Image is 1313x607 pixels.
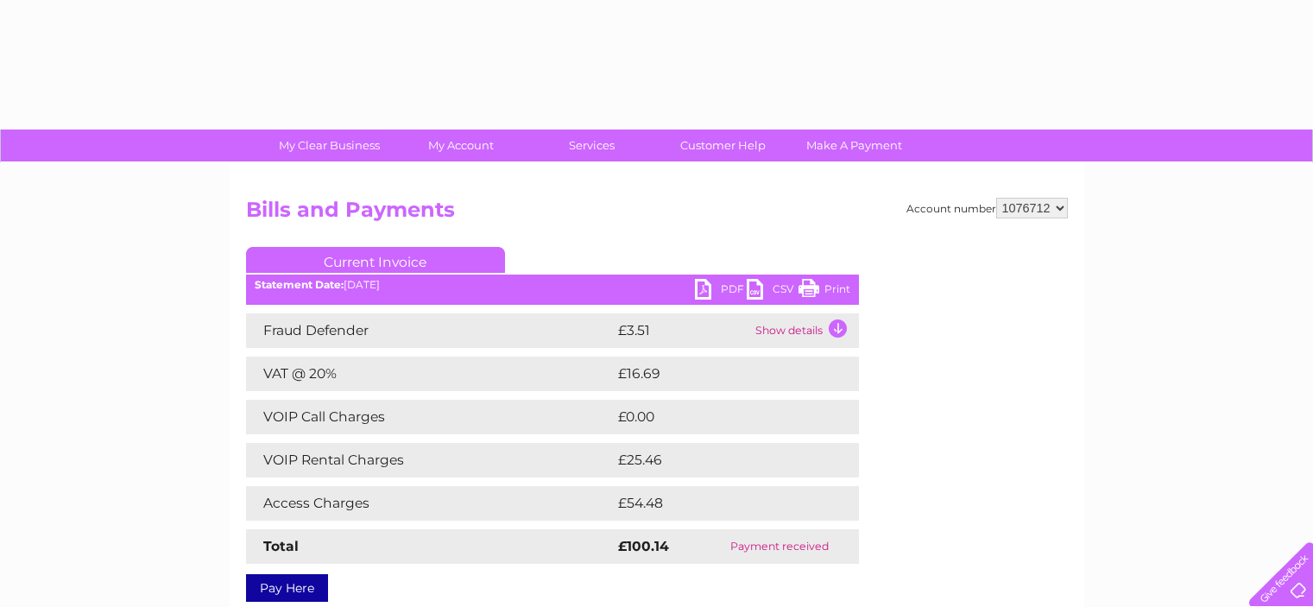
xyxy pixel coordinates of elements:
td: £0.00 [614,400,819,434]
a: Print [799,279,850,304]
a: Customer Help [652,130,794,161]
a: Current Invoice [246,247,505,273]
a: CSV [747,279,799,304]
td: Payment received [701,529,858,564]
td: £54.48 [614,486,825,521]
a: PDF [695,279,747,304]
a: My Account [389,130,532,161]
a: My Clear Business [258,130,401,161]
td: £3.51 [614,313,751,348]
td: VOIP Rental Charges [246,443,614,477]
td: Show details [751,313,859,348]
td: £16.69 [614,357,824,391]
div: [DATE] [246,279,859,291]
h2: Bills and Payments [246,198,1068,231]
a: Services [521,130,663,161]
td: Fraud Defender [246,313,614,348]
strong: £100.14 [618,538,669,554]
td: Access Charges [246,486,614,521]
td: VOIP Call Charges [246,400,614,434]
a: Pay Here [246,574,328,602]
td: VAT @ 20% [246,357,614,391]
a: Make A Payment [783,130,925,161]
div: Account number [906,198,1068,218]
b: Statement Date: [255,278,344,291]
strong: Total [263,538,299,554]
td: £25.46 [614,443,824,477]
